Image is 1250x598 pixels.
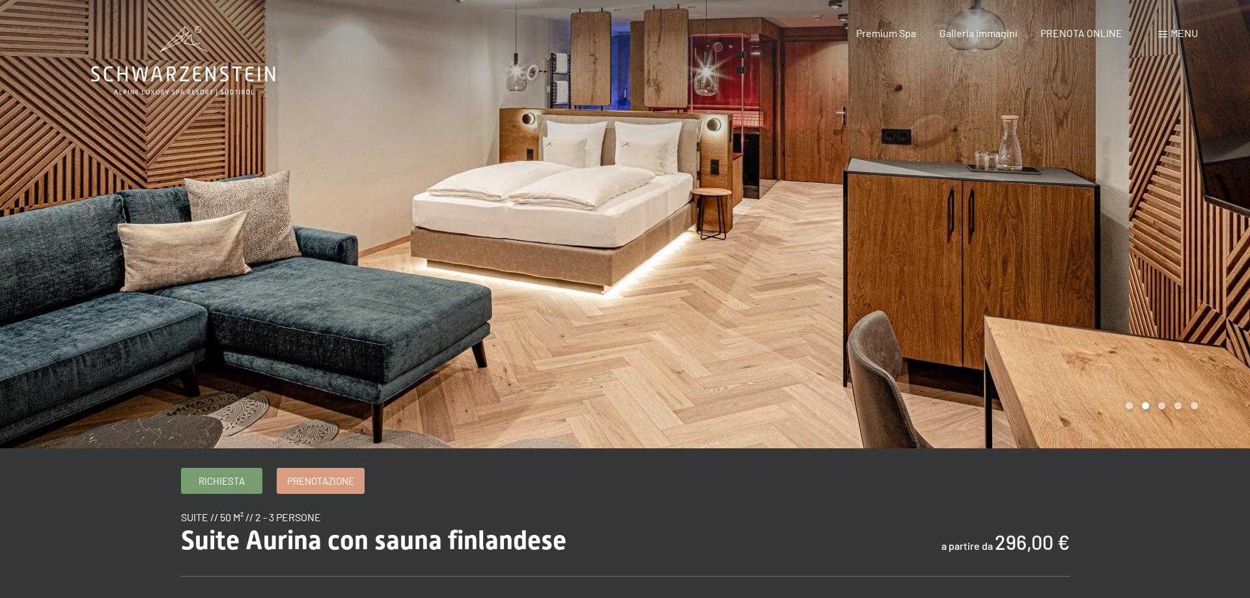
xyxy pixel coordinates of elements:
[941,539,993,552] span: a partire da
[182,469,262,493] a: Richiesta
[181,511,321,523] span: suite // 50 m² // 2 - 3 persone
[199,474,245,488] span: Richiesta
[181,525,566,556] span: Suite Aurina con sauna finlandese
[277,469,364,493] a: Prenotazione
[287,474,354,488] span: Prenotazione
[939,27,1018,39] a: Galleria immagini
[1171,27,1198,39] span: Menu
[1040,27,1122,39] a: PRENOTA ONLINE
[995,530,1070,554] b: 296,00 €
[856,27,916,39] a: Premium Spa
